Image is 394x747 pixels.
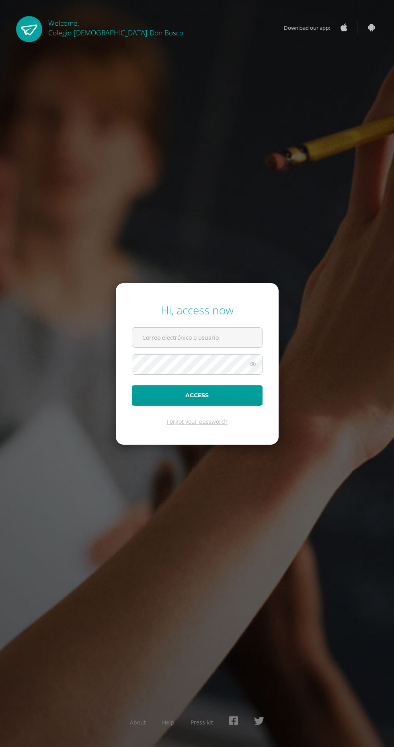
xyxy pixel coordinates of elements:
button: Access [132,385,263,406]
a: Press kit [191,718,213,726]
span: Colegio [DEMOGRAPHIC_DATA] Don Bosco [48,28,183,37]
a: About [130,718,146,726]
span: Download our app: [284,20,338,35]
input: Correo electrónico o usuario [132,328,262,347]
a: Forgot your password? [167,418,228,425]
div: Welcome, [48,16,183,37]
div: Hi, access now [132,302,263,318]
a: Help [162,718,174,726]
